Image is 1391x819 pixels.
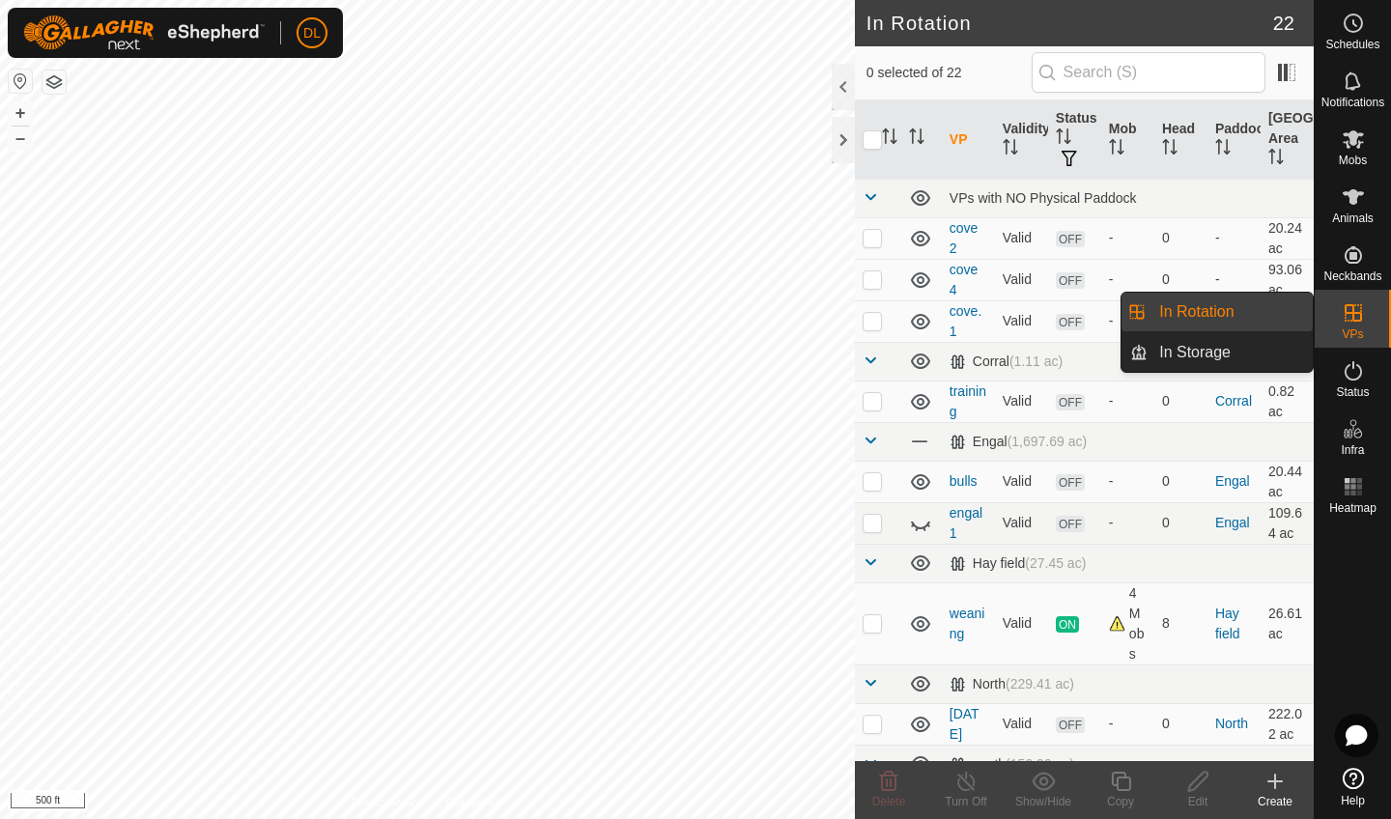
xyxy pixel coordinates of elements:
td: 0 [1154,217,1207,259]
span: 0 selected of 22 [866,63,1032,83]
span: Animals [1332,212,1374,224]
h2: In Rotation [866,12,1273,35]
td: 8 [1154,582,1207,664]
div: Create [1236,793,1314,810]
span: Status [1336,386,1369,398]
a: Hay field [1215,606,1240,641]
div: - [1109,471,1147,492]
a: North [1215,716,1248,731]
td: Valid [995,217,1048,259]
span: Heatmap [1329,502,1377,514]
td: 222.02 ac [1261,703,1314,745]
th: Mob [1101,100,1154,180]
a: In Rotation [1148,293,1313,331]
a: cove 4 [950,262,979,297]
button: – [9,127,32,150]
p-sorticon: Activate to sort [909,131,924,147]
div: Corral [950,353,1063,370]
div: Edit [1159,793,1236,810]
div: - [1109,513,1147,533]
div: - [1109,391,1147,411]
span: Neckbands [1323,270,1381,282]
span: OFF [1056,394,1085,410]
li: In Rotation [1121,293,1313,331]
a: Contact Us [446,794,503,811]
button: + [9,101,32,125]
span: Mobs [1339,155,1367,166]
td: Valid [995,300,1048,342]
div: - [1109,714,1147,734]
a: engal 1 [950,505,982,541]
div: Hay field [950,555,1087,572]
span: (156.96 ac) [1006,756,1074,772]
a: cove 2 [950,220,979,256]
td: Valid [995,381,1048,422]
a: bulls [950,473,978,489]
a: In Storage [1148,333,1313,372]
a: Corral [1215,393,1252,409]
td: Valid [995,461,1048,502]
th: Validity [995,100,1048,180]
span: In Rotation [1159,300,1234,324]
p-sorticon: Activate to sort [1162,142,1178,157]
th: VP [942,100,995,180]
div: - [1109,311,1147,331]
span: DL [303,23,321,43]
p-sorticon: Activate to sort [882,131,897,147]
th: [GEOGRAPHIC_DATA] Area [1261,100,1314,180]
th: Paddock [1207,100,1261,180]
td: Valid [995,502,1048,544]
div: Engal [950,434,1087,450]
button: Reset Map [9,70,32,93]
span: (229.41 ac) [1006,676,1074,692]
a: training [950,383,986,419]
span: ON [1056,616,1079,633]
div: 4 Mobs [1109,583,1147,664]
td: 93.06 ac [1261,259,1314,300]
th: Head [1154,100,1207,180]
div: - [1109,228,1147,248]
td: 26.61 ac [1261,582,1314,664]
a: Privacy Policy [351,794,423,811]
div: North [950,676,1074,692]
div: Turn Off [927,793,1005,810]
td: 0.82 ac [1261,381,1314,422]
span: (1,697.69 ac) [1008,434,1088,449]
span: (1.11 ac) [1009,353,1063,369]
span: Infra [1341,444,1364,456]
img: Gallagher Logo [23,15,265,50]
span: OFF [1056,474,1085,491]
p-sorticon: Activate to sort [1215,142,1231,157]
th: Status [1048,100,1101,180]
span: Delete [872,795,906,808]
td: - [1207,217,1261,259]
td: 0 [1154,461,1207,502]
p-sorticon: Activate to sort [1003,142,1018,157]
input: Search (S) [1032,52,1265,93]
div: south [950,756,1074,773]
p-sorticon: Activate to sort [1268,152,1284,167]
td: 109.64 ac [1261,502,1314,544]
span: 22 [1273,9,1294,38]
span: Help [1341,795,1365,806]
p-sorticon: Activate to sort [1056,131,1071,147]
a: [DATE] [950,706,979,742]
li: In Storage [1121,333,1313,372]
span: OFF [1056,516,1085,532]
span: OFF [1056,231,1085,247]
div: VPs with NO Physical Paddock [950,190,1306,206]
span: Schedules [1325,39,1379,50]
td: 20.44 ac [1261,461,1314,502]
span: In Storage [1159,341,1231,364]
td: 0 [1154,502,1207,544]
a: Help [1315,760,1391,814]
td: 20.24 ac [1261,217,1314,259]
button: Map Layers [43,71,66,94]
span: VPs [1342,328,1363,340]
td: 0 [1154,703,1207,745]
td: Valid [995,259,1048,300]
td: - [1207,259,1261,300]
span: OFF [1056,717,1085,733]
td: 0 [1154,259,1207,300]
td: Valid [995,703,1048,745]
